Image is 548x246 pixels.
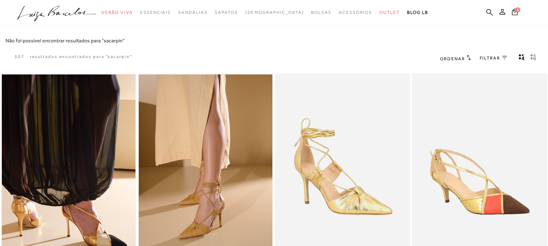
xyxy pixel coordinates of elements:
[101,10,133,15] span: Verão Viva
[407,6,428,19] a: BLOG LB
[245,10,304,15] span: [DEMOGRAPHIC_DATA]
[517,54,527,63] button: Mostrar 4 produtos por linha
[245,6,304,19] a: noSubCategoriesText
[101,6,133,19] a: noSubCategoriesText
[339,10,372,15] span: Acessórios
[339,6,372,19] a: noSubCategoriesText
[407,10,428,15] span: BLOG LB
[178,6,207,19] a: noSubCategoriesText
[510,8,520,18] button: 0
[311,10,332,15] span: Bolsas
[515,7,520,12] span: 0
[311,6,332,19] a: noSubCategoriesText
[140,10,171,15] span: Essenciais
[215,6,238,19] a: noSubCategoriesText
[15,54,24,60] p: 507
[440,56,465,61] span: Ordenar
[379,6,400,19] a: noSubCategoriesText
[215,10,238,15] span: Sapatos
[480,55,500,61] span: FILTRAR
[140,6,171,19] a: noSubCategoriesText
[30,54,132,60] : resultados encontrados para "sacarpin"
[379,10,400,15] span: Outlet
[528,54,539,63] button: gridText6Desc
[178,10,207,15] span: Sandálias
[5,38,124,43] span: Não foi possível encontrar resultados para "sacarpin"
